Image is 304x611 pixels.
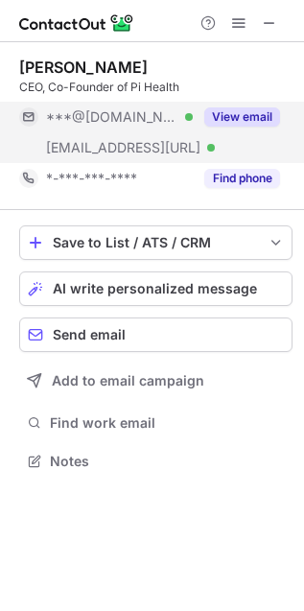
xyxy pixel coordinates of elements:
div: CEO, Co-Founder of Pi Health [19,79,292,96]
span: Add to email campaign [52,373,204,388]
button: Reveal Button [204,107,280,127]
button: Add to email campaign [19,364,292,398]
button: AI write personalized message [19,271,292,306]
button: save-profile-one-click [19,225,292,260]
span: ***@[DOMAIN_NAME] [46,108,178,126]
span: AI write personalized message [53,281,257,296]
button: Notes [19,448,292,475]
div: Save to List / ATS / CRM [53,235,259,250]
button: Find work email [19,410,292,436]
div: [PERSON_NAME] [19,58,148,77]
button: Reveal Button [204,169,280,188]
button: Send email [19,317,292,352]
span: Find work email [50,414,285,432]
span: Notes [50,453,285,470]
span: [EMAIL_ADDRESS][URL] [46,139,200,156]
img: ContactOut v5.3.10 [19,12,134,35]
span: Send email [53,327,126,342]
